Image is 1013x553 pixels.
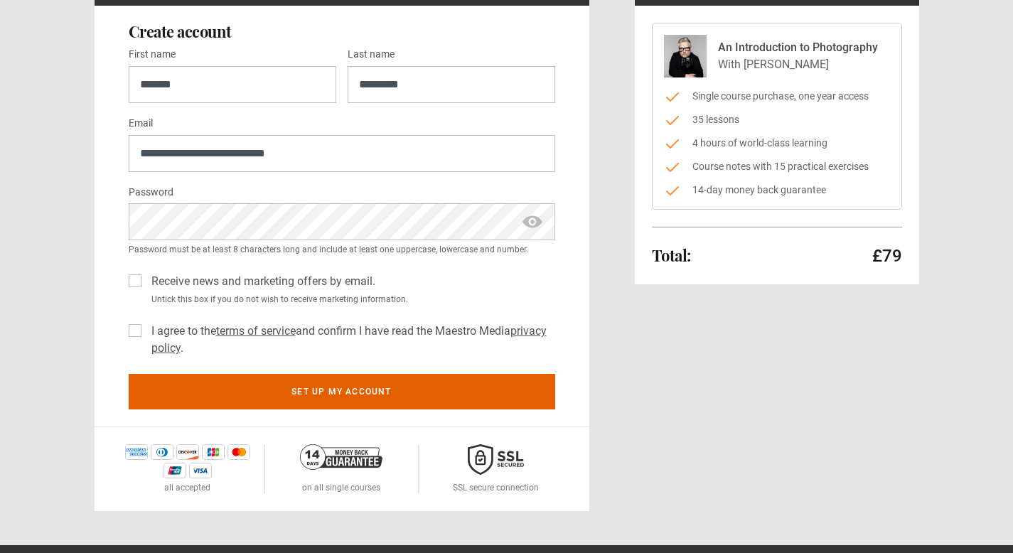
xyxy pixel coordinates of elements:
img: diners [151,444,173,460]
li: 4 hours of world-class learning [664,136,890,151]
label: Last name [348,46,395,63]
img: visa [189,463,212,478]
label: I agree to the and confirm I have read the Maestro Media . [146,323,555,357]
img: unionpay [164,463,186,478]
p: on all single courses [302,481,380,494]
img: 14-day-money-back-guarantee-42d24aedb5115c0ff13b.png [300,444,382,470]
p: SSL secure connection [453,481,539,494]
img: amex [125,444,148,460]
label: First name [129,46,176,63]
img: mastercard [227,444,250,460]
li: Single course purchase, one year access [664,89,890,104]
p: all accepted [164,481,210,494]
img: discover [176,444,199,460]
span: show password [521,203,544,240]
li: 35 lessons [664,112,890,127]
img: jcb [202,444,225,460]
p: With [PERSON_NAME] [718,56,878,73]
h2: Total: [652,247,691,264]
li: Course notes with 15 practical exercises [664,159,890,174]
label: Email [129,115,153,132]
label: Password [129,184,173,201]
small: Password must be at least 8 characters long and include at least one uppercase, lowercase and num... [129,243,555,256]
small: Untick this box if you do not wish to receive marketing information. [146,293,555,306]
a: terms of service [216,324,296,338]
p: £79 [872,245,902,267]
button: Set up my account [129,374,555,409]
li: 14-day money back guarantee [664,183,890,198]
p: An Introduction to Photography [718,39,878,56]
label: Receive news and marketing offers by email. [146,273,375,290]
h2: Create account [129,23,555,40]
